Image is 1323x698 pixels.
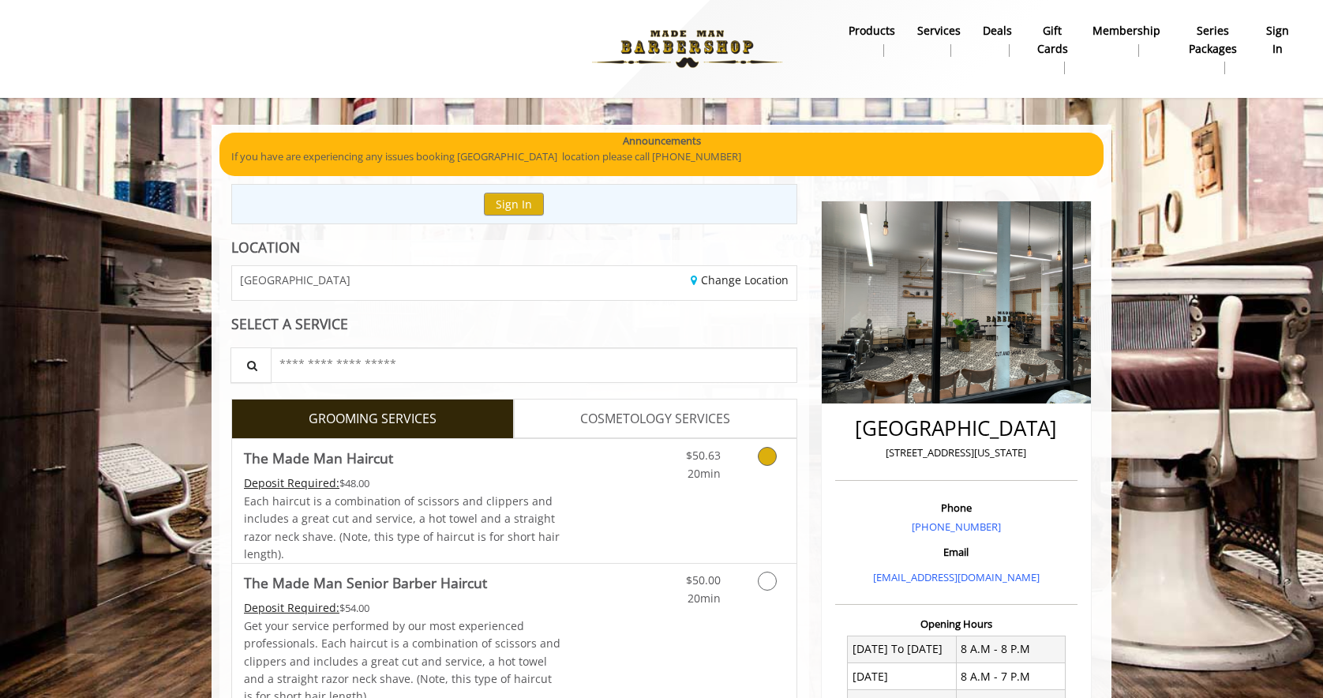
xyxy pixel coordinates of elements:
[230,347,272,383] button: Service Search
[1182,22,1243,58] b: Series packages
[1093,22,1160,39] b: Membership
[849,22,895,39] b: products
[848,663,957,690] td: [DATE]
[839,502,1074,513] h3: Phone
[956,663,1065,690] td: 8 A.M - 7 P.M
[244,447,393,469] b: The Made Man Haircut
[912,520,1001,534] a: [PHONE_NUMBER]
[848,636,957,662] td: [DATE] To [DATE]
[1081,20,1171,61] a: MembershipMembership
[839,417,1074,440] h2: [GEOGRAPHIC_DATA]
[688,591,721,606] span: 20min
[244,572,487,594] b: The Made Man Senior Barber Haircut
[1254,20,1300,61] a: sign insign in
[484,193,544,216] button: Sign In
[983,22,1012,39] b: Deals
[956,636,1065,662] td: 8 A.M - 8 P.M
[240,274,350,286] span: [GEOGRAPHIC_DATA]
[579,6,796,92] img: Made Man Barbershop logo
[835,618,1078,629] h3: Opening Hours
[906,20,972,61] a: ServicesServices
[1265,22,1289,58] b: sign in
[244,475,561,492] div: $48.00
[231,148,1092,165] p: If you have are experiencing any issues booking [GEOGRAPHIC_DATA] location please call [PHONE_NUM...
[244,493,560,561] span: Each haircut is a combination of scissors and clippers and includes a great cut and service, a ho...
[838,20,906,61] a: Productsproducts
[839,445,1074,461] p: [STREET_ADDRESS][US_STATE]
[686,448,721,463] span: $50.63
[972,20,1023,61] a: DealsDeals
[1171,20,1254,78] a: Series packagesSeries packages
[309,409,437,430] span: GROOMING SERVICES
[1023,20,1082,78] a: Gift cardsgift cards
[580,409,730,430] span: COSMETOLOGY SERVICES
[686,572,721,587] span: $50.00
[231,238,300,257] b: LOCATION
[873,570,1040,584] a: [EMAIL_ADDRESS][DOMAIN_NAME]
[244,600,339,615] span: This service needs some Advance to be paid before we block your appointment
[691,272,789,287] a: Change Location
[244,475,339,490] span: This service needs some Advance to be paid before we block your appointment
[688,466,721,481] span: 20min
[839,546,1074,557] h3: Email
[244,599,561,617] div: $54.00
[623,133,701,149] b: Announcements
[917,22,961,39] b: Services
[231,317,797,332] div: SELECT A SERVICE
[1034,22,1071,58] b: gift cards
